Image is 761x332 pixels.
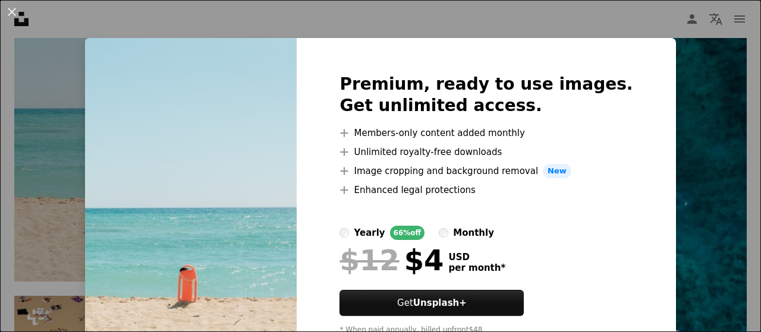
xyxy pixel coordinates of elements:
[339,74,633,116] h2: Premium, ready to use images. Get unlimited access.
[339,245,399,276] span: $12
[453,226,494,240] div: monthly
[339,228,349,238] input: yearly66%off
[543,164,571,178] span: New
[439,228,448,238] input: monthly
[413,298,467,308] strong: Unsplash+
[354,226,385,240] div: yearly
[448,252,505,263] span: USD
[339,145,633,159] li: Unlimited royalty-free downloads
[339,183,633,197] li: Enhanced legal protections
[339,164,633,178] li: Image cropping and background removal
[339,245,444,276] div: $4
[448,263,505,273] span: per month *
[339,126,633,140] li: Members-only content added monthly
[339,290,524,316] button: GetUnsplash+
[390,226,425,240] div: 66% off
